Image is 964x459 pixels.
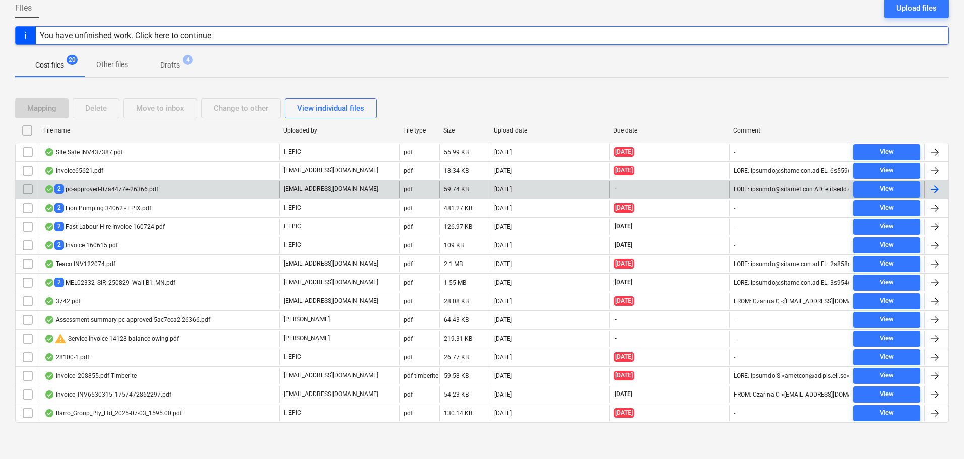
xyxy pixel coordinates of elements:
[853,349,920,365] button: View
[853,368,920,384] button: View
[444,186,469,193] div: 59.74 KB
[44,148,123,156] div: SIte Safe INV437387.pdf
[494,335,512,342] div: [DATE]
[44,185,54,193] div: OCR finished
[284,371,378,380] p: [EMAIL_ADDRESS][DOMAIN_NAME]
[44,184,158,194] div: pc-approved-07a4477e-26366.pdf
[880,258,894,270] div: View
[880,221,894,232] div: View
[284,278,378,287] p: [EMAIL_ADDRESS][DOMAIN_NAME]
[853,293,920,309] button: View
[734,205,735,212] div: -
[444,242,464,249] div: 109 KB
[54,184,64,194] span: 2
[853,405,920,421] button: View
[404,279,413,286] div: pdf
[853,144,920,160] button: View
[404,316,413,323] div: pdf
[914,411,964,459] div: Chat Widget
[444,223,472,230] div: 126.97 KB
[734,354,735,361] div: -
[44,204,54,212] div: OCR finished
[733,127,845,134] div: Comment
[494,242,512,249] div: [DATE]
[614,278,633,287] span: [DATE]
[494,149,512,156] div: [DATE]
[44,353,54,361] div: OCR finished
[284,148,301,156] p: I. EPIC
[404,391,413,398] div: pdf
[44,390,54,399] div: OCR finished
[880,295,894,307] div: View
[494,167,512,174] div: [DATE]
[494,205,512,212] div: [DATE]
[734,316,735,323] div: -
[44,223,54,231] div: OCR finished
[284,297,378,305] p: [EMAIL_ADDRESS][DOMAIN_NAME]
[54,203,64,213] span: 2
[853,237,920,253] button: View
[614,166,634,175] span: [DATE]
[284,222,301,231] p: I. EPIC
[853,200,920,216] button: View
[614,315,618,324] span: -
[880,407,894,419] div: View
[404,242,413,249] div: pdf
[404,354,413,361] div: pdf
[444,410,472,417] div: 130.14 KB
[44,333,179,345] div: Service Invoice 14128 balance owing.pdf
[614,185,618,193] span: -
[284,259,378,268] p: [EMAIL_ADDRESS][DOMAIN_NAME]
[44,279,54,287] div: OCR finished
[44,316,210,324] div: Assessment summary pc-approved-5ac7eca2-26366.pdf
[880,165,894,176] div: View
[494,316,512,323] div: [DATE]
[404,298,413,305] div: pdf
[160,60,180,71] p: Drafts
[44,241,54,249] div: OCR finished
[614,296,634,306] span: [DATE]
[54,240,64,250] span: 2
[44,353,89,361] div: 28100-1.pdf
[853,256,920,272] button: View
[614,334,618,343] span: -
[734,242,735,249] div: -
[614,147,634,157] span: [DATE]
[853,163,920,179] button: View
[404,410,413,417] div: pdf
[614,203,634,213] span: [DATE]
[44,167,54,175] div: OCR finished
[284,315,330,324] p: [PERSON_NAME]
[284,204,301,212] p: I. EPIC
[404,223,413,230] div: pdf
[614,259,634,269] span: [DATE]
[613,127,725,134] div: Due date
[494,279,512,286] div: [DATE]
[284,166,378,175] p: [EMAIL_ADDRESS][DOMAIN_NAME]
[614,352,634,362] span: [DATE]
[44,409,182,417] div: Barro_Group_Pty_Ltd_2025-07-03_1595.00.pdf
[614,408,634,418] span: [DATE]
[494,391,512,398] div: [DATE]
[404,167,413,174] div: pdf
[444,149,469,156] div: 55.99 KB
[494,127,606,134] div: Upload date
[853,219,920,235] button: View
[880,183,894,195] div: View
[44,297,54,305] div: OCR finished
[44,240,118,250] div: Invoice 160615.pdf
[880,351,894,363] div: View
[44,167,103,175] div: Invoice65621.pdf
[297,102,364,115] div: View individual files
[614,222,633,231] span: [DATE]
[880,239,894,251] div: View
[494,223,512,230] div: [DATE]
[444,335,472,342] div: 219.31 KB
[44,260,115,268] div: Teaco INV122074.pdf
[40,31,211,40] div: You have unfinished work. Click here to continue
[404,149,413,156] div: pdf
[880,146,894,158] div: View
[734,223,735,230] div: -
[853,181,920,198] button: View
[444,316,469,323] div: 64.43 KB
